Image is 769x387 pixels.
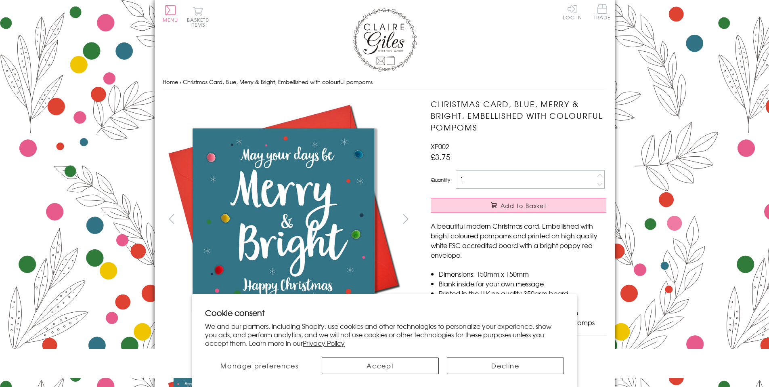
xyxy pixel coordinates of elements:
label: Quantity [431,176,450,183]
li: Blank inside for your own message [439,279,606,288]
a: Home [163,78,178,86]
img: Claire Giles Greetings Cards [352,8,417,72]
span: Trade [594,4,611,20]
button: Basket0 items [187,6,209,27]
button: Decline [447,358,564,374]
button: next [396,210,415,228]
li: Dimensions: 150mm x 150mm [439,269,606,279]
img: Christmas Card, Blue, Merry & Bright, Embellished with colourful pompoms [162,98,404,341]
span: £3.75 [431,151,451,162]
img: Christmas Card, Blue, Merry & Bright, Embellished with colourful pompoms [415,98,657,288]
nav: breadcrumbs [163,74,607,90]
button: Manage preferences [205,358,314,374]
li: Printed in the U.K on quality 350gsm board [439,288,606,298]
span: Christmas Card, Blue, Merry & Bright, Embellished with colourful pompoms [183,78,373,86]
button: Add to Basket [431,198,606,213]
h2: Cookie consent [205,307,564,318]
span: XP002 [431,141,449,151]
button: prev [163,210,181,228]
p: We and our partners, including Shopify, use cookies and other technologies to personalize your ex... [205,322,564,347]
span: Manage preferences [220,361,298,370]
h1: Christmas Card, Blue, Merry & Bright, Embellished with colourful pompoms [431,98,606,133]
button: Menu [163,5,178,22]
span: 0 items [191,16,209,28]
button: Accept [322,358,439,374]
p: A beautiful modern Christmas card. Embellished with bright coloured pompoms and printed on high q... [431,221,606,260]
a: Trade [594,4,611,21]
span: Add to Basket [501,202,547,210]
span: Menu [163,16,178,23]
span: › [180,78,181,86]
a: Privacy Policy [303,338,345,348]
a: Log In [563,4,582,20]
